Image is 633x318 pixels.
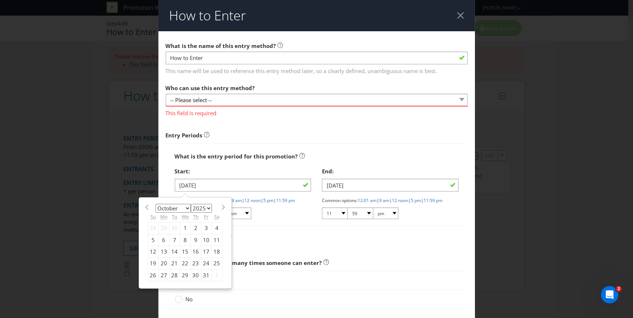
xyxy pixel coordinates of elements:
span: | [242,197,245,204]
div: 27 [158,269,169,281]
a: 11:59 pm [276,197,295,204]
div: 29 [158,222,169,234]
input: DD/MM/YY [322,179,459,192]
span: 2 [616,286,622,292]
div: 28 [169,269,180,281]
span: | [408,197,411,204]
span: Who can use this entry method? [166,84,255,92]
div: 18 [212,246,222,258]
div: 19 [148,258,158,269]
div: 9 [190,234,201,246]
div: 28 [148,222,158,234]
div: 5 [148,234,158,246]
div: 3 [201,222,212,234]
div: 17 [201,246,212,258]
div: 2 [190,222,201,234]
a: 9 am [232,197,242,204]
strong: Entry Periods [166,132,203,139]
div: 10 [201,234,212,246]
div: 23 [190,258,201,269]
input: DD/MM/YY [175,179,311,192]
div: 16 [190,246,201,258]
abbr: Wednesday [182,213,189,220]
abbr: Tuesday [172,213,177,220]
div: 1 [180,222,190,234]
div: 13 [158,246,169,258]
div: 6 [158,234,169,246]
div: 4 [212,222,222,234]
a: 12 noon [392,197,408,204]
span: Are there limits on how many times someone can enter? [166,259,322,266]
div: 14 [169,246,180,258]
abbr: Saturday [215,213,220,220]
div: 15 [180,246,190,258]
span: Common options: [322,197,358,204]
div: 20 [158,258,169,269]
div: 24 [201,258,212,269]
div: Start: [175,164,311,179]
abbr: Monday [160,213,168,220]
span: What is the name of this entry method? [166,42,276,49]
span: | [421,197,424,204]
a: 9 am [379,197,389,204]
span: | [377,197,379,204]
a: 12 noon [245,197,261,204]
div: 30 [190,269,201,281]
div: 25 [212,258,222,269]
div: 31 [201,269,212,281]
a: 11:59 pm [424,197,443,204]
div: 8 [180,234,190,246]
abbr: Sunday [150,213,156,220]
div: 7 [169,234,180,246]
span: | [389,197,392,204]
div: 11 [212,234,222,246]
span: This field is required [166,106,468,117]
div: 26 [148,269,158,281]
abbr: Thursday [193,213,198,220]
a: 5 pm [411,197,421,204]
div: 30 [169,222,180,234]
h2: How to Enter [169,8,246,23]
div: 22 [180,258,190,269]
a: 5 pm [264,197,274,204]
div: End: [322,164,459,179]
div: 1 [212,269,222,281]
div: 29 [180,269,190,281]
span: What is the entry period for this promotion? [175,153,298,160]
div: 21 [169,258,180,269]
div: 12 [148,246,158,258]
a: 12:01 am [358,197,377,204]
span: | [261,197,264,204]
abbr: Friday [204,213,209,220]
span: | [274,197,276,204]
span: This name will be used to reference this entry method later, so a clearly defined, unambiguous na... [166,65,468,75]
iframe: Intercom live chat [601,286,618,303]
span: No [186,295,193,303]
